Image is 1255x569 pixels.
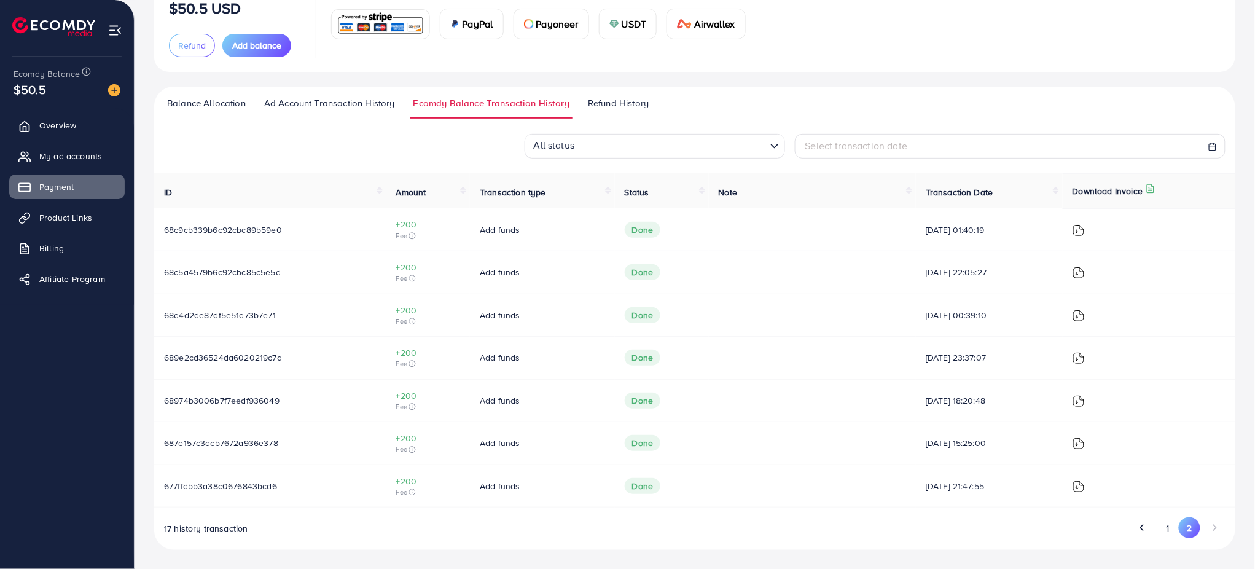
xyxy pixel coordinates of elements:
img: ic-download-invoice.1f3c1b55.svg [1073,352,1085,364]
span: Add funds [480,224,520,236]
span: [DATE] 21:47:55 [926,480,1053,492]
span: Add funds [480,480,520,492]
span: My ad accounts [39,150,102,162]
span: USDT [622,17,647,31]
span: 68c5a4579b6c92cbc85c5e5d [164,266,281,278]
span: 68a4d2de87df5e51a73b7e71 [164,309,276,321]
span: Done [625,478,661,494]
a: cardAirwallex [667,9,745,39]
span: Done [625,222,661,238]
span: +200 [396,261,461,273]
span: [DATE] 23:37:07 [926,351,1053,364]
img: ic-download-invoice.1f3c1b55.svg [1073,438,1085,450]
span: Add funds [480,309,520,321]
span: Refund History [588,96,649,110]
img: ic-download-invoice.1f3c1b55.svg [1073,310,1085,322]
span: Refund [178,39,206,52]
span: Add funds [480,351,520,364]
span: Status [625,186,649,198]
span: +200 [396,347,461,359]
img: image [108,84,120,96]
span: [DATE] 15:25:00 [926,437,1053,449]
span: 677ffdbb3a38c0676843bcd6 [164,480,277,492]
span: Overview [39,119,76,131]
span: Add funds [480,266,520,278]
a: card [331,9,430,39]
span: Done [625,350,661,366]
span: Fee [396,231,461,241]
a: My ad accounts [9,144,125,168]
span: Fee [396,359,461,369]
span: +200 [396,304,461,316]
span: 17 history transaction [164,522,248,535]
a: Affiliate Program [9,267,125,291]
button: Refund [169,34,215,57]
p: Download Invoice [1073,184,1143,198]
span: Product Links [39,211,92,224]
span: Done [625,393,661,409]
span: Ecomdy Balance [14,68,80,80]
div: Search for option [525,134,785,159]
span: +200 [396,432,461,444]
span: ID [164,186,172,198]
a: Payment [9,175,125,199]
span: Payoneer [536,17,579,31]
a: Product Links [9,205,125,230]
span: Billing [39,242,64,254]
span: 689e2cd36524da6020219c7a [164,351,282,364]
span: Transaction type [480,186,546,198]
span: Done [625,264,661,280]
span: Ad Account Transaction History [264,96,395,110]
img: card [450,19,460,29]
span: Select transaction date [805,139,908,152]
input: Search for option [578,136,765,155]
ul: Pagination [1132,517,1226,540]
img: ic-download-invoice.1f3c1b55.svg [1073,395,1085,407]
img: ic-download-invoice.1f3c1b55.svg [1073,267,1085,279]
p: $50.5 USD [169,1,241,15]
img: card [677,19,692,29]
span: Note [719,186,738,198]
button: Go to page 1 [1157,517,1179,540]
img: ic-download-invoice.1f3c1b55.svg [1073,224,1085,237]
span: PayPal [463,17,493,31]
span: [DATE] 01:40:19 [926,224,1053,236]
span: Fee [396,402,461,412]
span: 68974b3006b7f7eedf936049 [164,394,280,407]
span: Fee [396,273,461,283]
img: logo [12,17,95,36]
span: [DATE] 18:20:48 [926,394,1053,407]
img: menu [108,23,122,37]
img: card [524,19,534,29]
img: card [609,19,619,29]
a: Billing [9,236,125,261]
span: 687e157c3acb7672a936e378 [164,437,278,449]
span: Done [625,307,661,323]
span: +200 [396,218,461,230]
span: +200 [396,390,461,402]
span: [DATE] 00:39:10 [926,309,1053,321]
span: +200 [396,475,461,487]
img: card [335,11,426,37]
span: 68c9cb339b6c92cbc89b59e0 [164,224,282,236]
span: $50.5 [14,80,46,98]
span: Add funds [480,394,520,407]
button: Add balance [222,34,291,57]
a: Overview [9,113,125,138]
a: cardPayPal [440,9,504,39]
span: Amount [396,186,426,198]
button: Go to previous page [1132,517,1154,538]
span: Balance Allocation [167,96,246,110]
button: Go to page 2 [1179,517,1200,538]
span: Fee [396,444,461,454]
span: All status [531,135,577,155]
span: Add funds [480,437,520,449]
span: Affiliate Program [39,273,105,285]
span: Payment [39,181,74,193]
iframe: Chat [1203,514,1246,560]
a: cardPayoneer [514,9,589,39]
span: Fee [396,316,461,326]
a: cardUSDT [599,9,657,39]
span: Transaction Date [926,186,993,198]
